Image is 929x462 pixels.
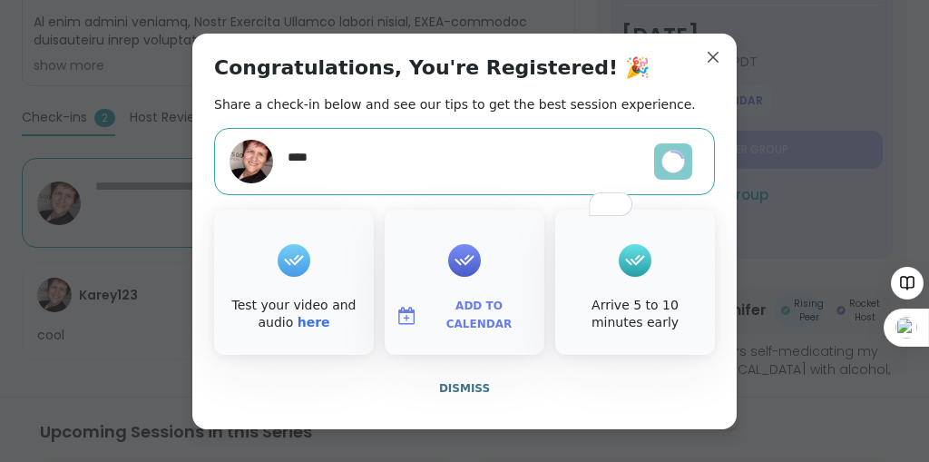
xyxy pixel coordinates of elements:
h2: Share a check-in below and see our tips to get the best session experience. [214,95,696,113]
img: Karey123 [230,140,273,183]
button: Add to Calendar [388,297,541,335]
div: Arrive 5 to 10 minutes early [559,297,711,332]
span: Dismiss [439,382,490,395]
div: Test your video and audio [218,297,370,332]
span: Add to Calendar [425,298,533,333]
button: Dismiss [214,369,715,408]
h1: Congratulations, You're Registered! 🎉 [214,55,650,81]
a: here [298,315,330,329]
img: ShareWell Logomark [396,305,417,327]
textarea: To enrich screen reader interactions, please activate Accessibility in Grammarly extension settings [280,141,621,182]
